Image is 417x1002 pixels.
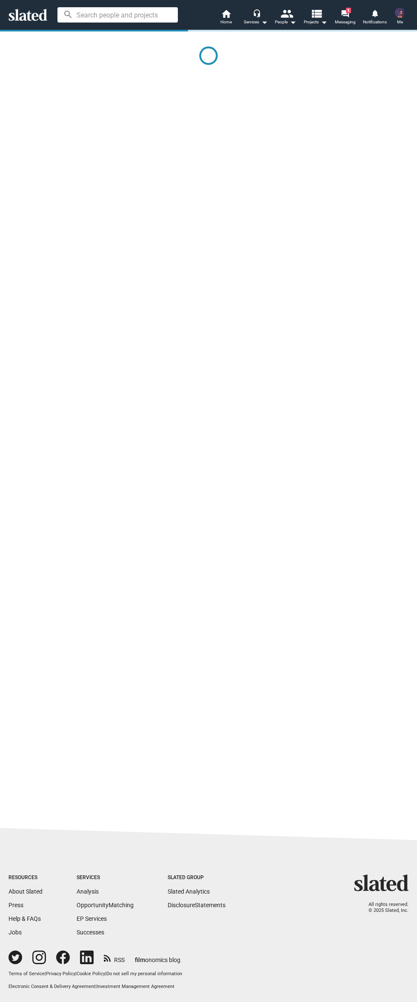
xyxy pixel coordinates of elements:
a: EP Services [77,915,107,922]
a: Successes [77,929,104,936]
a: 1Messaging [330,9,360,27]
a: About Slated [9,888,43,895]
span: 1 [346,8,351,13]
div: Services [244,17,268,27]
span: Notifications [363,17,387,27]
a: Press [9,902,23,908]
span: Projects [304,17,327,27]
span: | [95,984,97,989]
button: Ali D. HOPSONMe [390,6,410,28]
a: DisclosureStatements [168,902,226,908]
a: Investment Management Agreement [97,984,174,989]
a: OpportunityMatching [77,902,134,908]
span: film [135,957,145,963]
mat-icon: home [221,9,231,19]
a: RSS [104,951,125,964]
button: Projects [300,9,330,27]
mat-icon: forum [341,9,349,17]
a: Home [211,9,241,27]
a: Notifications [360,9,390,27]
mat-icon: arrow_drop_down [288,17,298,27]
div: Services [77,874,134,881]
span: Messaging [335,17,356,27]
mat-icon: notifications [371,9,379,17]
mat-icon: people [280,7,293,20]
span: Home [220,17,232,27]
button: Do not sell my personal information [106,971,182,977]
a: Privacy Policy [46,971,75,976]
a: filmonomics blog [135,949,180,964]
input: Search people and projects [57,7,178,23]
button: Services [241,9,271,27]
button: People [271,9,300,27]
mat-icon: view_list [310,7,323,20]
div: People [275,17,296,27]
a: Jobs [9,929,22,936]
a: Electronic Consent & Delivery Agreement [9,984,95,989]
p: All rights reserved. © 2025 Slated, Inc. [360,902,408,914]
mat-icon: arrow_drop_down [319,17,329,27]
span: | [45,971,46,976]
a: Analysis [77,888,99,895]
a: Help & FAQs [9,915,41,922]
a: Slated Analytics [168,888,210,895]
mat-icon: arrow_drop_down [259,17,269,27]
img: Ali D. HOPSON [395,8,405,18]
span: | [75,971,77,976]
a: Terms of Service [9,971,45,976]
div: Slated Group [168,874,226,881]
mat-icon: headset_mic [253,9,260,17]
span: Me [397,17,403,27]
div: Resources [9,874,43,881]
span: | [105,971,106,976]
a: Cookie Policy [77,971,105,976]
